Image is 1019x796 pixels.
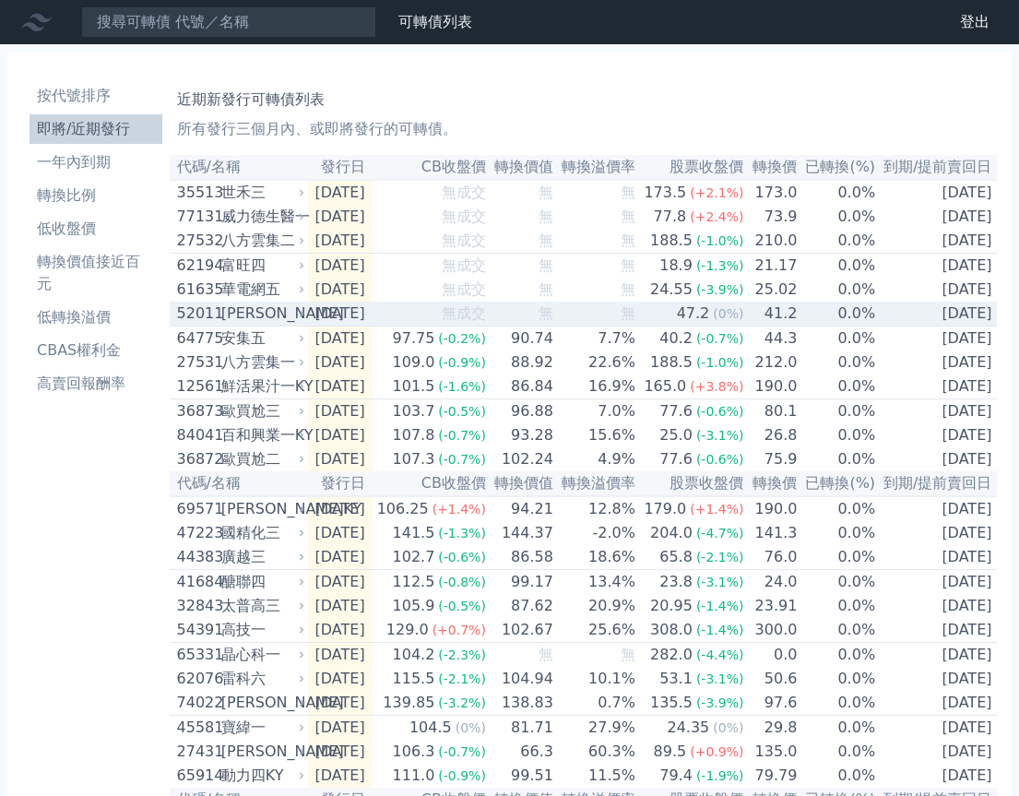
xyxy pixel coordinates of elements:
[621,646,635,663] span: 無
[744,447,798,471] td: 75.9
[177,182,217,204] div: 35513
[876,350,999,374] td: [DATE]
[636,155,745,180] th: 股票收盤價
[177,351,217,374] div: 27531
[798,691,876,716] td: 0.0%
[389,448,439,470] div: 107.3
[308,667,373,691] td: [DATE]
[663,717,713,739] div: 24.35
[308,327,373,351] td: [DATE]
[438,526,486,541] span: (-1.3%)
[744,399,798,424] td: 80.1
[621,304,635,322] span: 無
[798,570,876,595] td: 0.0%
[308,205,373,229] td: [DATE]
[221,619,301,641] div: 高技一
[876,229,999,254] td: [DATE]
[539,256,553,274] span: 無
[621,184,635,201] span: 無
[744,594,798,618] td: 23.91
[308,618,373,643] td: [DATE]
[554,545,636,570] td: 18.6%
[876,423,999,447] td: [DATE]
[744,716,798,741] td: 29.8
[442,304,486,322] span: 無成交
[539,646,553,663] span: 無
[438,671,486,686] span: (-2.1%)
[646,692,696,714] div: 135.5
[744,350,798,374] td: 212.0
[308,716,373,741] td: [DATE]
[554,618,636,643] td: 25.6%
[798,374,876,399] td: 0.0%
[646,230,696,252] div: 188.5
[876,205,999,229] td: [DATE]
[798,399,876,424] td: 0.0%
[177,595,217,617] div: 32843
[487,350,554,374] td: 88.92
[876,155,999,180] th: 到期/提前賣回日
[308,447,373,471] td: [DATE]
[442,208,486,225] span: 無成交
[744,521,798,545] td: 141.3
[389,327,439,350] div: 97.75
[945,7,1004,37] a: 登出
[690,185,743,200] span: (+2.1%)
[308,254,373,279] td: [DATE]
[177,619,217,641] div: 54391
[636,471,745,496] th: 股票收盤價
[308,521,373,545] td: [DATE]
[876,570,999,595] td: [DATE]
[876,374,999,399] td: [DATE]
[744,471,798,496] th: 轉換價
[221,327,301,350] div: 安集五
[876,302,999,327] td: [DATE]
[373,155,487,180] th: CB收盤價
[30,81,162,111] a: 按代號排序
[656,327,696,350] div: 40.2
[798,521,876,545] td: 0.0%
[221,375,301,398] div: 鮮活果汁一KY
[389,522,439,544] div: 141.5
[696,647,744,662] span: (-4.4%)
[876,447,999,471] td: [DATE]
[177,692,217,714] div: 74022
[406,717,456,739] div: 104.5
[646,522,696,544] div: 204.0
[539,304,553,322] span: 無
[640,498,690,520] div: 179.0
[798,447,876,471] td: 0.0%
[308,180,373,205] td: [DATE]
[221,400,301,422] div: 歐買尬三
[744,374,798,399] td: 190.0
[798,594,876,618] td: 0.0%
[221,595,301,617] div: 太普高三
[876,254,999,279] td: [DATE]
[438,355,486,370] span: (-0.9%)
[221,279,301,301] div: 華電網五
[744,618,798,643] td: 300.0
[798,229,876,254] td: 0.0%
[308,423,373,447] td: [DATE]
[438,379,486,394] span: (-1.6%)
[876,327,999,351] td: [DATE]
[798,618,876,643] td: 0.0%
[650,206,691,228] div: 77.8
[646,644,696,666] div: 282.0
[876,180,999,205] td: [DATE]
[487,691,554,716] td: 138.83
[30,303,162,332] a: 低轉換溢價
[30,251,162,295] li: 轉換價值接近百元
[177,206,217,228] div: 77131
[487,521,554,545] td: 144.37
[646,279,696,301] div: 24.55
[646,595,696,617] div: 20.95
[690,209,743,224] span: (+2.4%)
[177,230,217,252] div: 27532
[487,471,554,496] th: 轉換價值
[177,118,989,140] p: 所有發行三個月內、或即將發行的可轉債。
[389,668,439,690] div: 115.5
[744,278,798,302] td: 25.02
[389,595,439,617] div: 105.9
[876,545,999,570] td: [DATE]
